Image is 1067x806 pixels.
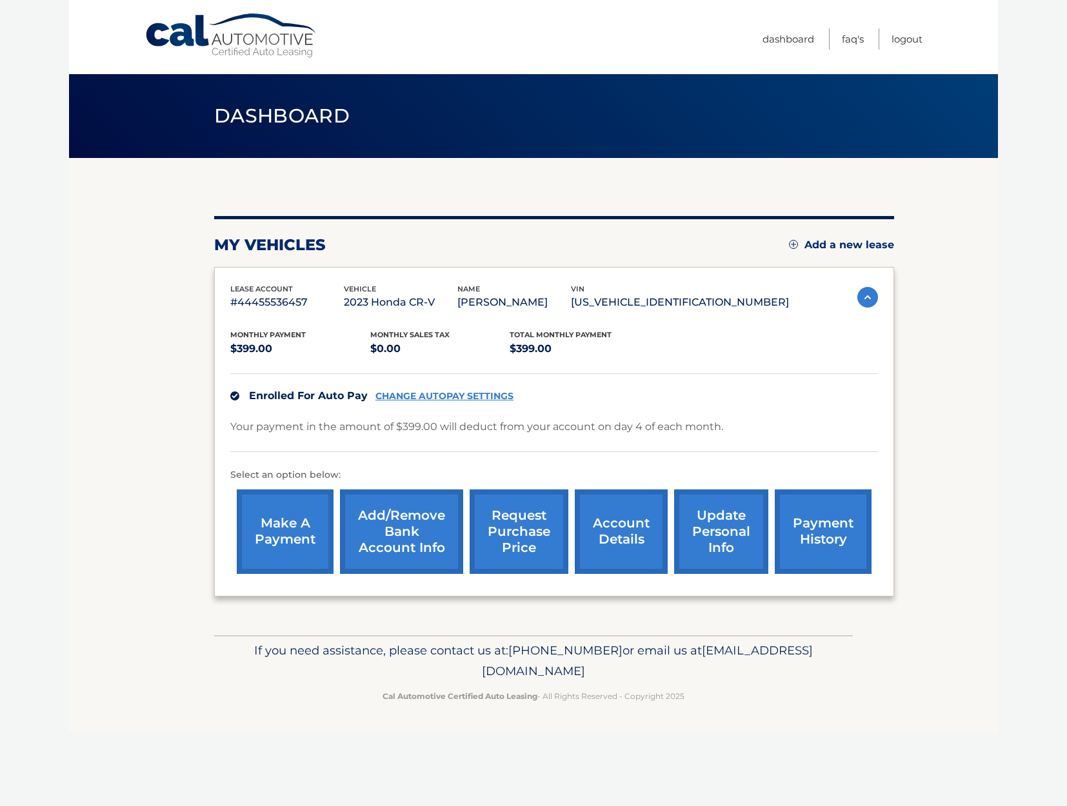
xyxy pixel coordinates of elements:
[775,489,872,574] a: payment history
[457,284,480,293] span: name
[340,489,463,574] a: Add/Remove bank account info
[237,489,334,574] a: make a payment
[508,643,623,658] span: [PHONE_NUMBER]
[571,293,789,311] p: [US_VEHICLE_IDENTIFICATION_NUMBER]
[230,330,306,339] span: Monthly Payment
[214,235,326,255] h2: my vehicles
[457,293,571,311] p: [PERSON_NAME]
[344,293,457,311] p: 2023 Honda CR-V
[344,284,376,293] span: vehicle
[223,640,844,682] p: If you need assistance, please contact us at: or email us at
[470,489,568,574] a: request purchase price
[575,489,668,574] a: account details
[510,330,612,339] span: Total Monthly Payment
[370,330,450,339] span: Monthly sales Tax
[370,340,510,358] p: $0.00
[857,287,878,308] img: accordion-active.svg
[842,28,864,50] a: FAQ's
[230,418,723,436] p: Your payment in the amount of $399.00 will deduct from your account on day 4 of each month.
[674,489,768,574] a: update personal info
[763,28,814,50] a: Dashboard
[145,13,319,59] a: Cal Automotive
[249,389,368,402] span: Enrolled For Auto Pay
[892,28,922,50] a: Logout
[789,239,894,251] a: Add a new lease
[214,104,350,128] span: Dashboard
[383,691,537,701] strong: Cal Automotive Certified Auto Leasing
[230,467,878,483] p: Select an option below:
[789,240,798,249] img: add.svg
[230,391,239,400] img: check.svg
[375,391,514,402] a: CHANGE AUTOPAY SETTINGS
[510,340,650,358] p: $399.00
[230,284,293,293] span: lease account
[230,293,344,311] p: #44455536457
[571,284,584,293] span: vin
[223,689,844,703] p: - All Rights Reserved - Copyright 2025
[230,340,370,358] p: $399.00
